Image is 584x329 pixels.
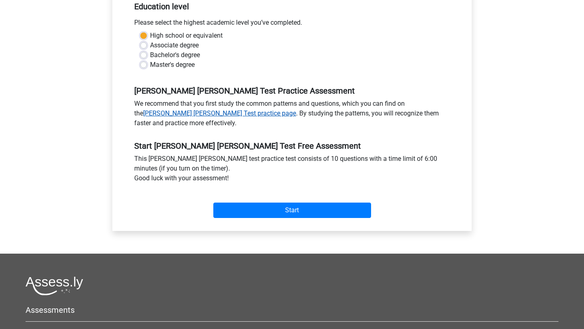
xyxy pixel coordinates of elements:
[150,50,200,60] label: Bachelor's degree
[213,203,371,218] input: Start
[134,86,450,96] h5: [PERSON_NAME] [PERSON_NAME] Test Practice Assessment
[150,41,199,50] label: Associate degree
[128,18,456,31] div: Please select the highest academic level you’ve completed.
[150,60,195,70] label: Master's degree
[26,276,83,295] img: Assessly logo
[128,99,456,131] div: We recommend that you first study the common patterns and questions, which you can find on the . ...
[134,141,450,151] h5: Start [PERSON_NAME] [PERSON_NAME] Test Free Assessment
[150,31,223,41] label: High school or equivalent
[26,305,558,315] h5: Assessments
[128,154,456,186] div: This [PERSON_NAME] [PERSON_NAME] test practice test consists of 10 questions with a time limit of...
[143,109,296,117] a: [PERSON_NAME] [PERSON_NAME] Test practice page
